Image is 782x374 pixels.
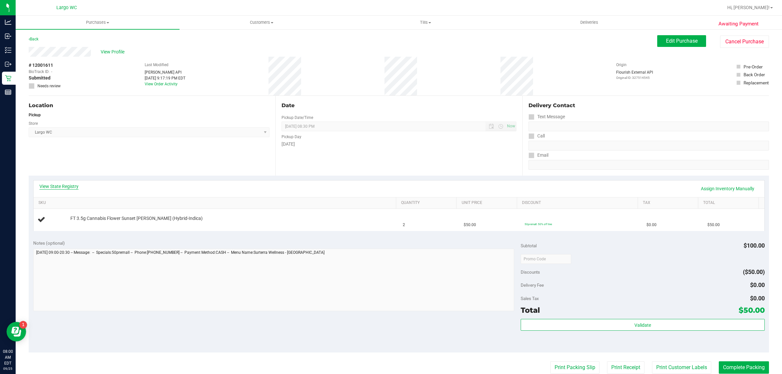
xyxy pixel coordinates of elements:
[101,49,127,55] span: View Profile
[529,102,769,109] div: Delivery Contact
[145,69,185,75] div: [PERSON_NAME] API
[750,281,765,288] span: $0.00
[521,319,764,331] button: Validate
[33,240,65,246] span: Notes (optional)
[464,222,476,228] span: $50.00
[720,36,769,48] button: Cancel Purchase
[529,112,565,122] label: Text Message
[39,183,79,190] a: View State Registry
[744,71,765,78] div: Back Order
[29,37,38,41] a: Back
[521,296,539,301] span: Sales Tax
[282,115,313,121] label: Pickup Date/Time
[666,38,698,44] span: Edit Purchase
[7,322,26,341] iframe: Resource center
[5,89,11,95] inline-svg: Reports
[521,266,540,278] span: Discounts
[56,5,77,10] span: Largo WC
[70,215,203,222] span: FT 3.5g Cannabis Flower Sunset [PERSON_NAME] (Hybrid-Indica)
[744,242,765,249] span: $100.00
[145,62,168,68] label: Last Modified
[743,268,765,275] span: ($50.00)
[718,20,759,28] span: Awaiting Payment
[38,200,394,206] a: SKU
[29,62,53,69] span: # 12001611
[703,200,756,206] a: Total
[707,222,720,228] span: $50.00
[5,61,11,67] inline-svg: Outbound
[29,121,38,126] label: Store
[616,75,653,80] p: Original ID: 327514545
[727,5,770,10] span: Hi, [PERSON_NAME]!
[344,20,507,25] span: Tills
[719,361,769,374] button: Complete Packing
[16,20,180,25] span: Purchases
[3,366,13,371] p: 09/25
[572,20,607,25] span: Deliveries
[652,361,711,374] button: Print Customer Labels
[29,113,41,117] strong: Pickup
[29,75,51,81] span: Submitted
[180,20,343,25] span: Customers
[282,141,516,148] div: [DATE]
[744,79,769,86] div: Replacement
[529,122,769,131] input: Format: (999) 999-9999
[5,33,11,39] inline-svg: Inbound
[643,200,696,206] a: Tax
[634,323,651,328] span: Validate
[282,102,516,109] div: Date
[697,183,759,194] a: Assign Inventory Manually
[145,75,185,81] div: [DATE] 9:17:19 PM EDT
[744,64,763,70] div: Pre-Order
[37,83,61,89] span: Needs review
[739,306,765,315] span: $50.00
[750,295,765,302] span: $0.00
[646,222,657,228] span: $0.00
[5,75,11,81] inline-svg: Retail
[529,131,545,141] label: Call
[180,16,343,29] a: Customers
[29,69,50,75] span: BioTrack ID:
[657,35,706,47] button: Edit Purchase
[529,151,548,160] label: Email
[521,254,571,264] input: Promo Code
[462,200,514,206] a: Unit Price
[403,222,405,228] span: 2
[343,16,507,29] a: Tills
[522,200,635,206] a: Discount
[5,47,11,53] inline-svg: Inventory
[16,16,180,29] a: Purchases
[282,134,301,140] label: Pickup Day
[507,16,671,29] a: Deliveries
[525,223,552,226] span: 50premall: 50% off line
[521,282,544,288] span: Delivery Fee
[145,82,178,86] a: View Order Activity
[616,62,627,68] label: Origin
[19,321,27,329] iframe: Resource center unread badge
[550,361,600,374] button: Print Packing Slip
[529,141,769,151] input: Format: (999) 999-9999
[51,69,52,75] span: -
[29,102,269,109] div: Location
[521,243,537,248] span: Subtotal
[3,349,13,366] p: 08:00 AM EDT
[5,19,11,25] inline-svg: Analytics
[521,306,540,315] span: Total
[616,69,653,80] div: Flourish External API
[401,200,454,206] a: Quantity
[607,361,644,374] button: Print Receipt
